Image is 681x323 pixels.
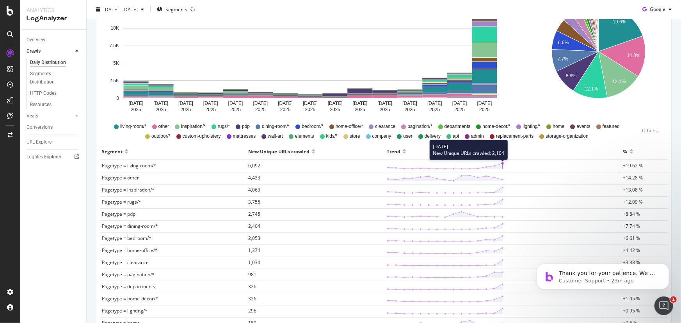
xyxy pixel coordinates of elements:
[452,101,467,106] text: [DATE]
[242,123,250,130] span: pdp
[353,101,368,106] text: [DATE]
[102,162,156,169] span: Pagetype = living-room/*
[30,59,81,67] a: Daily Distribution
[453,133,459,140] span: api
[102,271,155,278] span: Pagetype = pagination/*
[471,133,484,140] span: admin
[113,60,119,66] text: 5K
[477,101,492,106] text: [DATE]
[102,235,151,241] span: Pagetype = bedroom/*
[454,107,465,112] text: 2025
[566,73,577,78] text: 8.8%
[623,145,628,158] div: %
[248,199,260,205] span: 3,755
[102,259,149,266] span: Pagetype = clearance
[623,174,643,181] span: +14.28 %
[623,235,640,241] span: +6.61 %
[109,78,119,83] text: 2.5K
[613,20,626,25] text: 19.6%
[585,86,598,92] text: 12.1%
[165,6,187,12] span: Segments
[129,101,144,106] text: [DATE]
[355,107,365,112] text: 2025
[375,123,395,130] span: clearance
[154,3,190,16] button: Segments
[248,235,260,241] span: 2,053
[103,6,138,12] span: [DATE] - [DATE]
[153,101,168,106] text: [DATE]
[27,14,80,23] div: LogAnalyzer
[156,107,166,112] text: 2025
[183,133,221,140] span: custom-upholstery
[27,36,45,44] div: Overview
[230,107,241,112] text: 2025
[151,133,171,140] span: outdoor/*
[30,59,66,67] div: Daily Distribution
[102,307,148,314] span: Pagetype = lighting/*
[27,153,61,161] div: Logfiles Explorer
[670,296,677,303] span: 1
[27,138,81,146] a: URL Explorer
[380,107,390,112] text: 2025
[372,133,391,140] span: company
[295,133,314,140] span: elements
[228,101,243,106] text: [DATE]
[102,247,158,254] span: Pagetype = home-office/*
[248,259,260,266] span: 1,034
[131,107,141,112] text: 2025
[248,174,260,181] span: 4,433
[405,107,415,112] text: 2025
[262,123,290,130] span: dining-room/*
[525,247,681,302] iframe: Intercom notifications message
[430,107,440,112] text: 2025
[27,47,73,55] a: Crawls
[650,6,665,12] span: Google
[102,283,155,290] span: Pagetype = departments
[407,123,432,130] span: pagination/*
[427,101,442,106] text: [DATE]
[30,89,81,98] a: HTTP Codes
[577,123,590,130] span: events
[326,133,338,140] span: kids/*
[623,223,640,229] span: +7.74 %
[523,123,541,130] span: lighting/*
[278,101,293,106] text: [DATE]
[305,107,316,112] text: 2025
[248,247,260,254] span: 1,374
[102,186,155,193] span: Pagetype = inspiration/*
[546,133,589,140] span: storage-organization
[642,127,664,134] div: Others...
[613,79,626,84] text: 13.1%
[102,223,158,229] span: Pagetype = dining-room/*
[330,107,340,112] text: 2025
[30,70,73,86] div: Segments Distribution
[102,174,139,181] span: Pagetype = other
[30,101,81,109] a: Resources
[30,70,81,86] a: Segments Distribution
[404,133,413,140] span: user
[93,3,147,16] button: [DATE] - [DATE]
[205,107,216,112] text: 2025
[387,145,400,158] div: Trend
[203,101,218,106] text: [DATE]
[623,186,643,193] span: +13.08 %
[603,123,620,130] span: featured
[181,107,191,112] text: 2025
[627,53,640,58] text: 14.3%
[27,138,53,146] div: URL Explorer
[482,123,510,130] span: home-decor/*
[479,107,490,112] text: 2025
[30,101,52,109] div: Resources
[654,296,673,315] iframe: Intercom live chat
[248,162,260,169] span: 6,092
[109,43,119,49] text: 7.5K
[623,211,640,217] span: +8.84 %
[255,107,266,112] text: 2025
[303,101,318,106] text: [DATE]
[445,123,471,130] span: departments
[402,101,417,106] text: [DATE]
[248,145,309,158] div: New Unique URLs crawled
